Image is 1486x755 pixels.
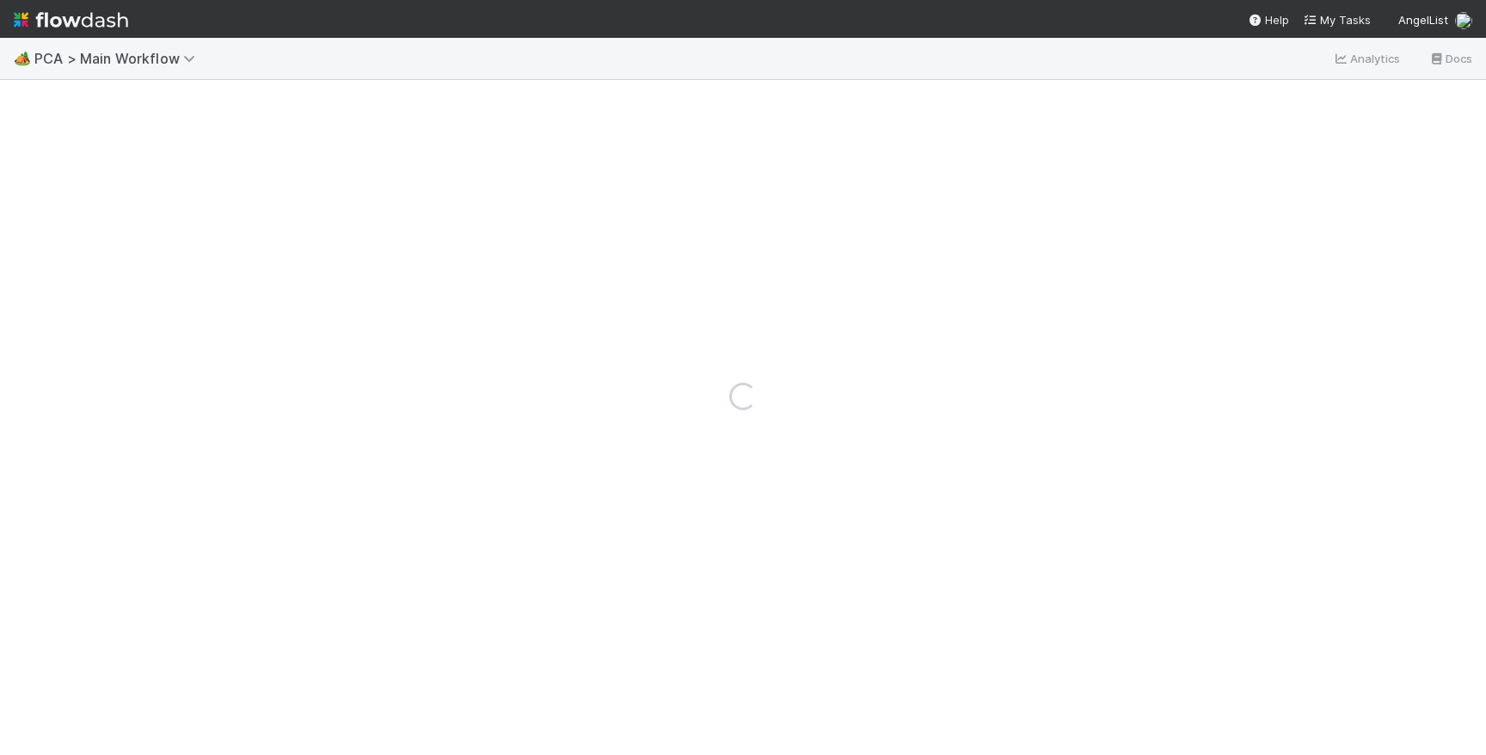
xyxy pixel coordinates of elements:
span: My Tasks [1303,13,1371,27]
div: Help [1248,11,1289,28]
img: avatar_e1f102a8-6aea-40b1-874c-e2ab2da62ba9.png [1455,12,1472,29]
span: AngelList [1398,13,1448,27]
a: My Tasks [1303,11,1371,28]
img: logo-inverted-e16ddd16eac7371096b0.svg [14,5,128,34]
